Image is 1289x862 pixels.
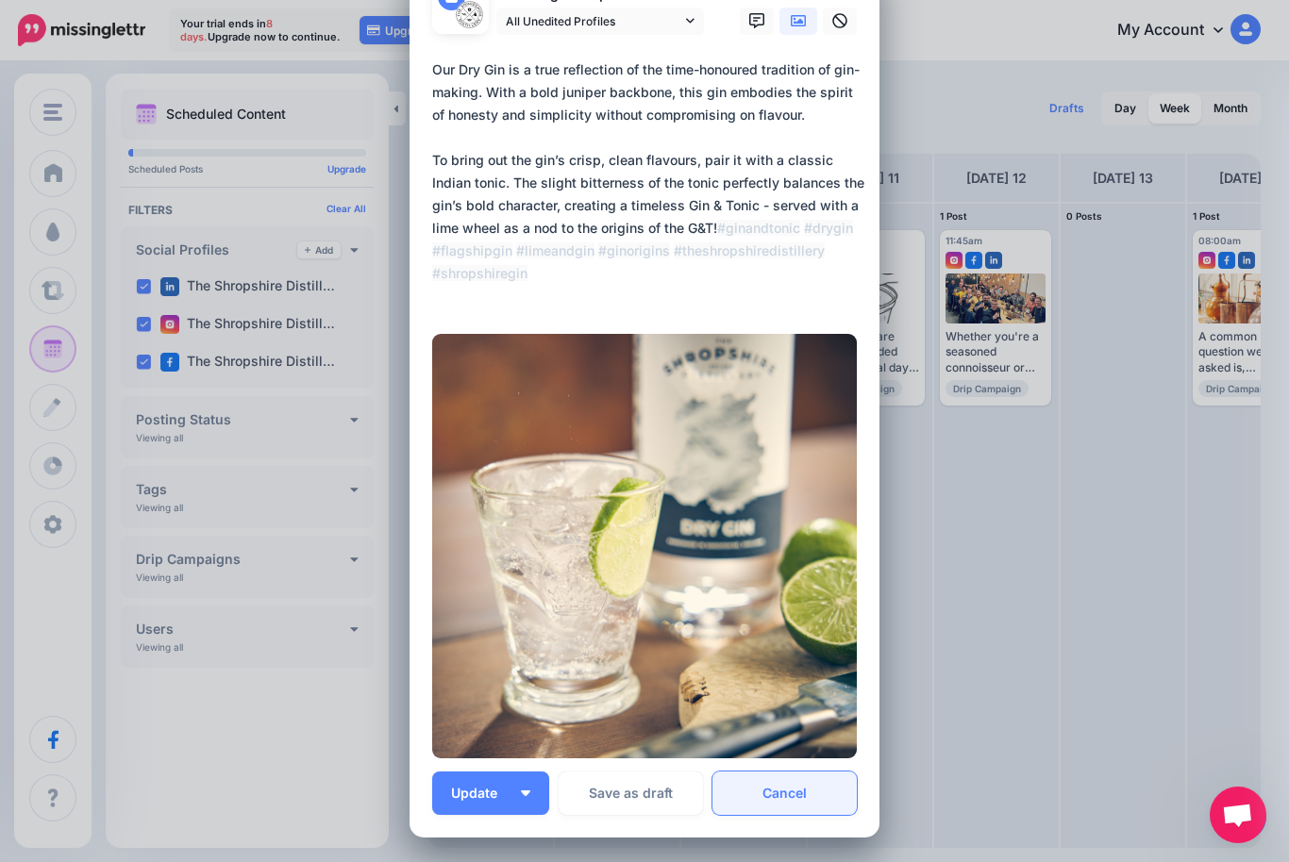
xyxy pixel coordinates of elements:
button: Save as draft [559,771,703,815]
span: Update [451,787,511,800]
img: arrow-down-white.png [521,790,530,796]
a: All Unedited Profiles [496,8,704,35]
img: LRK621RYELILJECAS24I8TSLRVDFDA1D.jpeg [432,334,857,758]
div: Our Dry Gin is a true reflection of the time-honoured tradition of gin-making. With a bold junipe... [432,58,866,285]
a: Cancel [712,771,857,815]
span: All Unedited Profiles [506,11,681,31]
img: 347228750_986633839366780_742344945328749438_n-bsa154849.jpg [456,1,483,28]
button: Update [432,771,549,815]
